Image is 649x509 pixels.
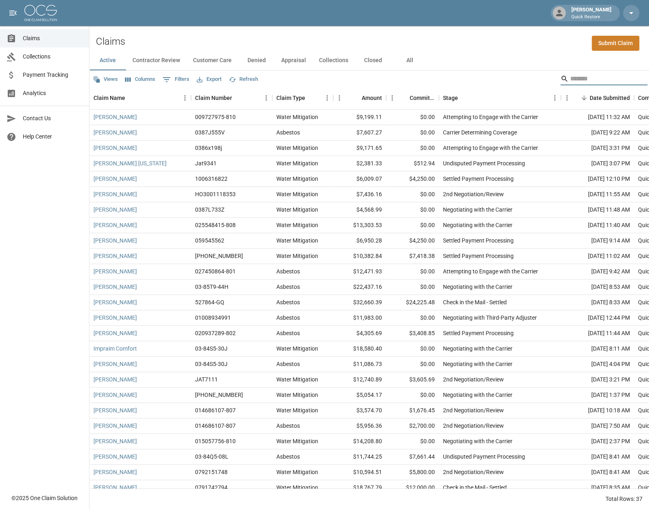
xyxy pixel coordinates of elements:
div: Undisputed Payment Processing [443,453,525,461]
div: $12,740.89 [333,372,386,388]
button: Menu [561,92,573,104]
div: Check in the Mail - Settled [443,483,507,492]
div: $0.00 [386,310,439,326]
div: $11,983.00 [333,310,386,326]
div: [DATE] 1:37 PM [561,388,634,403]
span: Analytics [23,89,82,97]
div: Undisputed Payment Processing [443,159,525,167]
div: [DATE] 9:14 AM [561,233,634,249]
button: Export [195,73,224,86]
button: open drawer [5,5,21,21]
button: Menu [333,92,345,104]
a: [PERSON_NAME] [93,252,137,260]
div: Jat9341 [195,159,217,167]
a: [PERSON_NAME] [US_STATE] [93,159,167,167]
div: $7,661.44 [386,449,439,465]
a: [PERSON_NAME] [93,144,137,152]
span: Collections [23,52,82,61]
button: Select columns [123,73,157,86]
div: $24,225.48 [386,295,439,310]
div: 0386x198j [195,144,222,152]
div: Date Submitted [590,87,630,109]
div: $22,437.16 [333,279,386,295]
div: Negotiating with the Carrier [443,391,512,399]
div: 0791742794 [195,483,228,492]
a: [PERSON_NAME] [93,437,137,445]
div: $18,580.40 [333,341,386,357]
div: 2nd Negotiation/Review [443,190,504,198]
div: 03-84Q5-08L [195,453,228,461]
a: [PERSON_NAME] [93,190,137,198]
div: Water Mitigation [276,483,318,492]
div: Total Rows: 37 [606,495,642,503]
div: [DATE] 3:31 PM [561,141,634,156]
a: [PERSON_NAME] [93,267,137,275]
button: Customer Care [187,51,238,70]
div: 014686107-807 [195,406,236,414]
a: [PERSON_NAME] [93,128,137,136]
a: [PERSON_NAME] [93,329,137,337]
div: [DATE] 9:22 AM [561,125,634,141]
div: Negotiating with the Carrier [443,283,512,291]
div: $0.00 [386,141,439,156]
button: Contractor Review [126,51,187,70]
div: $18,767.79 [333,480,386,496]
div: 2nd Negotiation/Review [443,375,504,383]
div: [DATE] 8:35 AM [561,480,634,496]
div: Claim Number [191,87,272,109]
div: 0387J555V [195,128,225,136]
button: Sort [398,92,410,104]
a: [PERSON_NAME] [93,314,137,322]
div: Attempting to Engage with the Carrier [443,144,538,152]
div: Stage [439,87,561,109]
div: 009727975-810 [195,113,236,121]
div: $7,607.27 [333,125,386,141]
div: 2nd Negotiation/Review [443,406,504,414]
div: $10,382.84 [333,249,386,264]
button: Show filters [161,73,191,86]
div: $5,956.36 [333,418,386,434]
div: 03-84S5-30J [195,344,228,353]
span: Contact Us [23,114,82,123]
div: 300-0351571-2025 [195,391,243,399]
a: [PERSON_NAME] [93,175,137,183]
div: $2,381.33 [333,156,386,171]
button: Collections [313,51,355,70]
span: Help Center [23,132,82,141]
div: dynamic tabs [89,51,649,70]
a: [PERSON_NAME] [93,206,137,214]
div: 03-85T9-44H [195,283,228,291]
div: $0.00 [386,202,439,218]
div: [DATE] 7:50 AM [561,418,634,434]
div: [DATE] 12:10 PM [561,171,634,187]
div: Negotiating with the Carrier [443,344,512,353]
div: $5,054.17 [333,388,386,403]
button: Sort [458,92,469,104]
div: 2nd Negotiation/Review [443,422,504,430]
div: [DATE] 4:04 PM [561,357,634,372]
div: Asbestos [276,314,300,322]
div: Water Mitigation [276,159,318,167]
a: [PERSON_NAME] [93,236,137,245]
a: [PERSON_NAME] [93,298,137,306]
div: Asbestos [276,329,300,337]
button: Menu [179,92,191,104]
div: Settled Payment Processing [443,252,514,260]
div: Water Mitigation [276,437,318,445]
div: Water Mitigation [276,391,318,399]
div: Negotiating with the Carrier [443,206,512,214]
div: 527864-GQ [195,298,224,306]
div: [DATE] 8:41 AM [561,465,634,480]
div: $4,305.69 [333,326,386,341]
div: $32,660.39 [333,295,386,310]
div: [DATE] 11:48 AM [561,202,634,218]
button: Appraisal [275,51,313,70]
button: Menu [260,92,272,104]
div: [DATE] 2:37 PM [561,434,634,449]
div: $0.00 [386,110,439,125]
div: Asbestos [276,453,300,461]
div: Water Mitigation [276,236,318,245]
div: $0.00 [386,218,439,233]
button: Menu [321,92,333,104]
button: Refresh [227,73,260,86]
